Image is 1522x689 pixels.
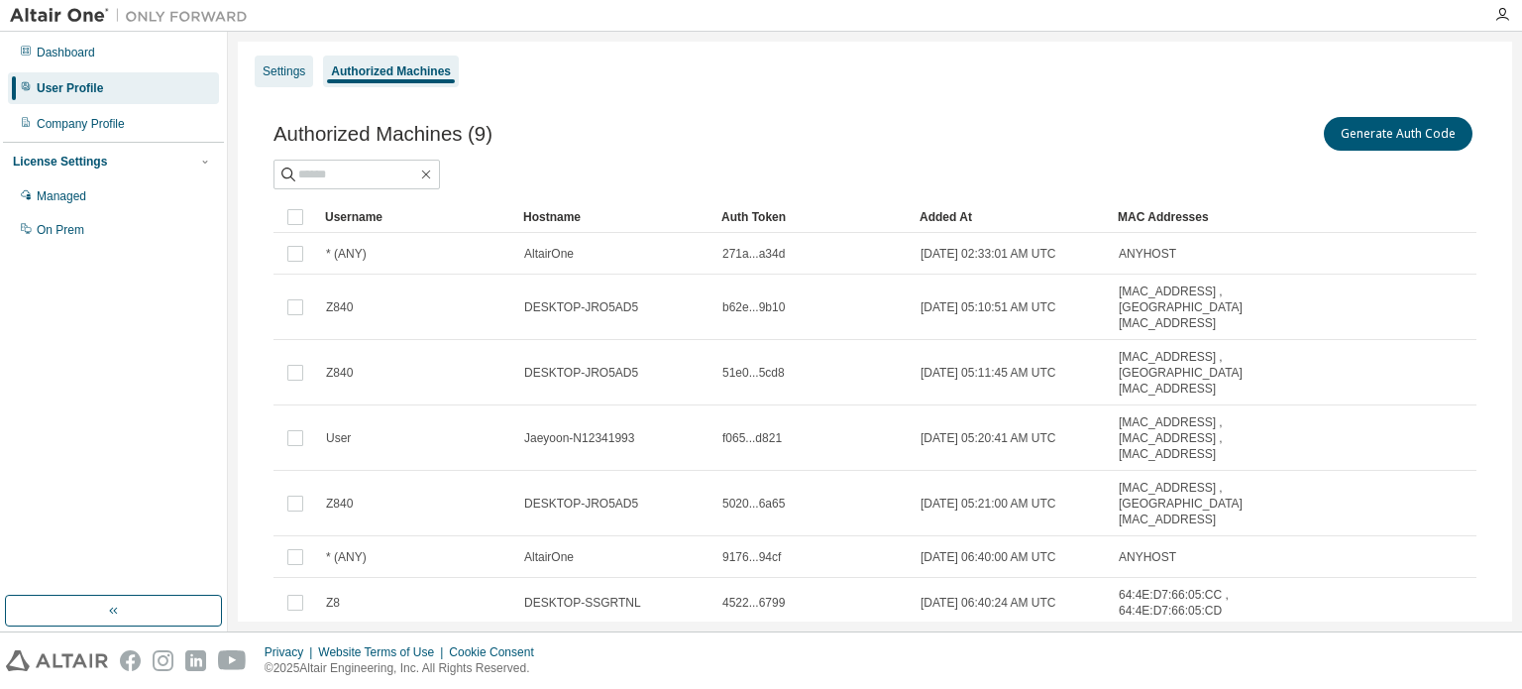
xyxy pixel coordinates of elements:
div: Added At [920,201,1102,233]
span: DESKTOP-JRO5AD5 [524,496,638,512]
span: 5020...6a65 [722,496,785,512]
span: DESKTOP-JRO5AD5 [524,299,638,315]
span: [MAC_ADDRESS] , [GEOGRAPHIC_DATA][MAC_ADDRESS] [1119,480,1257,527]
span: [DATE] 06:40:24 AM UTC [921,595,1056,611]
img: Altair One [10,6,258,26]
span: User [326,430,351,446]
span: [MAC_ADDRESS] , [MAC_ADDRESS] , [MAC_ADDRESS] [1119,414,1257,462]
span: Authorized Machines (9) [273,123,492,146]
span: Z840 [326,365,353,381]
span: [DATE] 05:10:51 AM UTC [921,299,1056,315]
span: AltairOne [524,549,574,565]
span: * (ANY) [326,246,367,262]
span: Z840 [326,299,353,315]
span: 51e0...5cd8 [722,365,785,381]
div: Authorized Machines [331,63,451,79]
span: [DATE] 06:40:00 AM UTC [921,549,1056,565]
span: ANYHOST [1119,549,1176,565]
span: DESKTOP-JRO5AD5 [524,365,638,381]
button: Generate Auth Code [1324,117,1472,151]
div: Hostname [523,201,706,233]
span: [DATE] 05:11:45 AM UTC [921,365,1056,381]
span: [MAC_ADDRESS] , [GEOGRAPHIC_DATA][MAC_ADDRESS] [1119,284,1257,331]
span: ANYHOST [1119,246,1176,262]
p: © 2025 Altair Engineering, Inc. All Rights Reserved. [265,660,546,677]
span: f065...d821 [722,430,782,446]
span: 9176...94cf [722,549,781,565]
span: * (ANY) [326,549,367,565]
img: instagram.svg [153,650,173,671]
div: Dashboard [37,45,95,60]
img: altair_logo.svg [6,650,108,671]
span: [DATE] 05:21:00 AM UTC [921,496,1056,512]
span: [MAC_ADDRESS] , [GEOGRAPHIC_DATA][MAC_ADDRESS] [1119,349,1257,397]
div: Auth Token [721,201,904,233]
div: Username [325,201,507,233]
div: On Prem [37,222,84,238]
img: youtube.svg [218,650,247,671]
span: [DATE] 05:20:41 AM UTC [921,430,1056,446]
span: b62e...9b10 [722,299,785,315]
div: MAC Addresses [1118,201,1258,233]
span: AltairOne [524,246,574,262]
div: User Profile [37,80,103,96]
span: 4522...6799 [722,595,785,611]
img: facebook.svg [120,650,141,671]
span: [DATE] 02:33:01 AM UTC [921,246,1056,262]
span: Z8 [326,595,340,611]
span: 271a...a34d [722,246,785,262]
div: Privacy [265,644,318,660]
div: Managed [37,188,86,204]
div: Cookie Consent [449,644,545,660]
div: Settings [263,63,305,79]
div: Website Terms of Use [318,644,449,660]
img: linkedin.svg [185,650,206,671]
span: 64:4E:D7:66:05:CC , 64:4E:D7:66:05:CD [1119,587,1257,619]
div: License Settings [13,154,107,170]
div: Company Profile [37,116,125,132]
span: Z840 [326,496,353,512]
span: DESKTOP-SSGRTNL [524,595,641,611]
span: Jaeyoon-N12341993 [524,430,634,446]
